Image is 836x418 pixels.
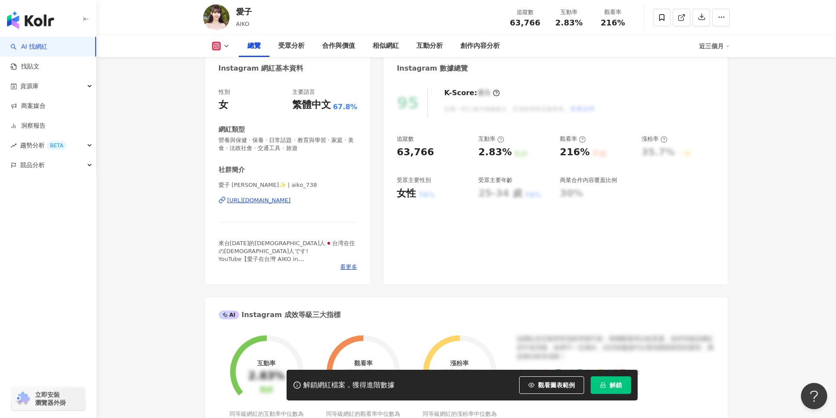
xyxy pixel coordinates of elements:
div: 受眾主要性別 [397,176,431,184]
a: 商案媒合 [11,102,46,111]
a: searchAI 找網紅 [11,43,47,51]
div: 相似網紅 [373,41,399,51]
div: Instagram 網紅基本資料 [219,64,304,73]
div: K-Score : [444,88,500,98]
div: 漲粉率 [642,135,667,143]
img: logo [7,11,54,29]
div: 女 [219,98,228,112]
span: rise [11,143,17,149]
div: 商業合作內容覆蓋比例 [560,176,617,184]
div: 互動分析 [416,41,443,51]
div: 受眾主要年齡 [478,176,513,184]
div: 互動率 [478,135,504,143]
img: KOL Avatar [203,4,230,31]
div: BETA [47,141,67,150]
span: 來台[DATE]的[DEMOGRAPHIC_DATA]人🇯🇵台湾在住の[DEMOGRAPHIC_DATA]人です! YouTube【愛子在台灣 AIKO in [GEOGRAPHIC_DATA]... [219,240,355,294]
span: 資源庫 [20,76,39,96]
div: 近三個月 [699,39,730,53]
div: 63,766 [397,146,434,159]
div: Instagram 數據總覽 [397,64,468,73]
span: 63,766 [510,18,540,27]
a: 洞察報告 [11,121,46,130]
div: 漲粉率 [450,360,469,367]
div: 女性 [397,187,416,200]
span: 觀看圖表範例 [538,382,575,389]
span: 營養與保健 · 保養 · 日常話題 · 教育與學習 · 家庭 · 美食 · 法政社會 · 交通工具 · 旅遊 [219,136,358,152]
div: 性別 [219,88,230,96]
div: 解鎖網紅檔案，獲得進階數據 [303,381,395,390]
div: 社群簡介 [219,165,245,175]
div: 創作內容分析 [460,41,500,51]
div: 觀看率 [560,135,586,143]
div: 網紅類型 [219,125,245,134]
a: [URL][DOMAIN_NAME] [219,196,358,204]
div: 主要語言 [292,88,315,96]
span: 愛子 [PERSON_NAME]✨ | aiko_738 [219,181,358,189]
div: 2.83% [478,146,512,159]
div: 繁體中文 [292,98,331,112]
span: 看更多 [340,263,357,271]
div: AI [219,311,240,319]
button: 解鎖 [591,376,631,394]
div: 觀看率 [354,360,373,367]
span: 2.83% [555,18,582,27]
a: chrome extension立即安裝 瀏覽器外掛 [11,387,85,411]
span: 競品分析 [20,155,45,175]
div: 觀看率 [596,8,630,17]
span: 趨勢分析 [20,136,67,155]
button: 觀看圖表範例 [519,376,584,394]
div: 互動率 [553,8,586,17]
div: 追蹤數 [397,135,414,143]
span: lock [600,382,606,388]
div: 總覽 [248,41,261,51]
div: 愛子 [236,6,252,17]
span: 216% [601,18,625,27]
span: 立即安裝 瀏覽器外掛 [35,391,66,407]
div: Instagram 成效等級三大指標 [219,310,341,320]
a: 找貼文 [11,62,39,71]
div: [URL][DOMAIN_NAME] [227,196,291,204]
div: 合作與價值 [322,41,355,51]
div: 互動率 [257,360,276,367]
div: 追蹤數 [509,8,542,17]
img: chrome extension [14,392,31,406]
span: 解鎖 [610,382,622,389]
div: 該網紅的互動率和漲粉率都不錯，唯獨觀看率比較普通，為同等級的網紅的中低等級，效果不一定會好，但仍然建議可以發包開箱類型的案型，應該會比較有成效！ [517,335,714,361]
span: 67.8% [333,102,358,112]
span: AIKO [236,21,250,27]
div: 216% [560,146,590,159]
div: 受眾分析 [278,41,305,51]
